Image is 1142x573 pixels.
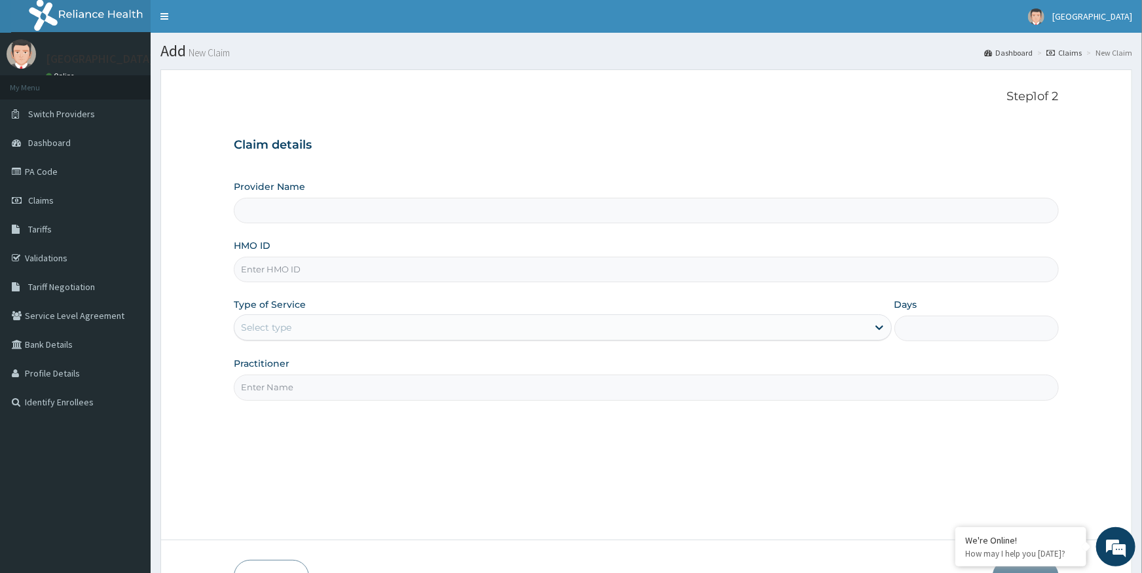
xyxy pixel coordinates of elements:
label: Days [894,298,917,311]
small: New Claim [186,48,230,58]
img: User Image [7,39,36,69]
div: Select type [241,321,291,334]
a: Claims [1046,47,1082,58]
span: Tariff Negotiation [28,281,95,293]
input: Enter HMO ID [234,257,1059,282]
h3: Claim details [234,138,1059,153]
p: How may I help you today? [965,548,1077,559]
span: Tariffs [28,223,52,235]
label: Practitioner [234,357,289,370]
input: Enter Name [234,375,1059,400]
div: We're Online! [965,534,1077,546]
label: Provider Name [234,180,305,193]
label: Type of Service [234,298,306,311]
span: Dashboard [28,137,71,149]
label: HMO ID [234,239,270,252]
p: Step 1 of 2 [234,90,1059,104]
p: [GEOGRAPHIC_DATA] [46,53,154,65]
a: Online [46,71,77,81]
span: Claims [28,194,54,206]
span: Switch Providers [28,108,95,120]
img: User Image [1028,9,1044,25]
span: [GEOGRAPHIC_DATA] [1052,10,1132,22]
li: New Claim [1083,47,1132,58]
h1: Add [160,43,1132,60]
a: Dashboard [984,47,1033,58]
